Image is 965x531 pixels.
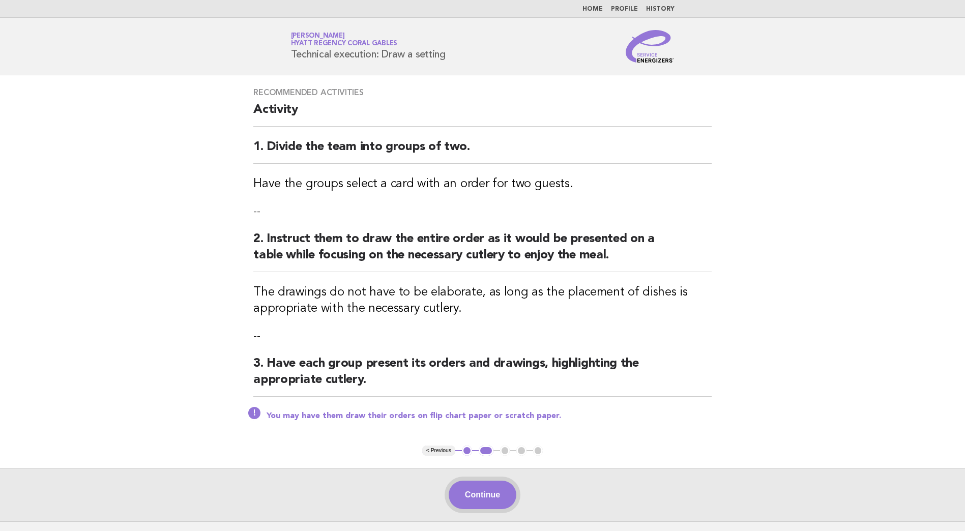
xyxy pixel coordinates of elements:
h2: Activity [253,102,712,127]
button: < Previous [422,446,455,456]
h3: The drawings do not have to be elaborate, as long as the placement of dishes is appropriate with ... [253,284,712,317]
h2: 2. Instruct them to draw the entire order as it would be presented on a table while focusing on t... [253,231,712,272]
button: Continue [449,481,516,509]
a: Home [582,6,603,12]
a: History [646,6,675,12]
p: You may have them draw their orders on flip chart paper or scratch paper. [267,411,712,421]
button: 1 [462,446,472,456]
h3: Recommended activities [253,87,712,98]
p: -- [253,329,712,343]
img: Service Energizers [626,30,675,63]
button: 2 [479,446,493,456]
a: Profile [611,6,638,12]
h3: Have the groups select a card with an order for two guests. [253,176,712,192]
h2: 1. Divide the team into groups of two. [253,139,712,164]
p: -- [253,204,712,219]
h1: Technical execution: Draw a setting [291,33,446,60]
h2: 3. Have each group present its orders and drawings, highlighting the appropriate cutlery. [253,356,712,397]
a: [PERSON_NAME]Hyatt Regency Coral Gables [291,33,398,47]
span: Hyatt Regency Coral Gables [291,41,398,47]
